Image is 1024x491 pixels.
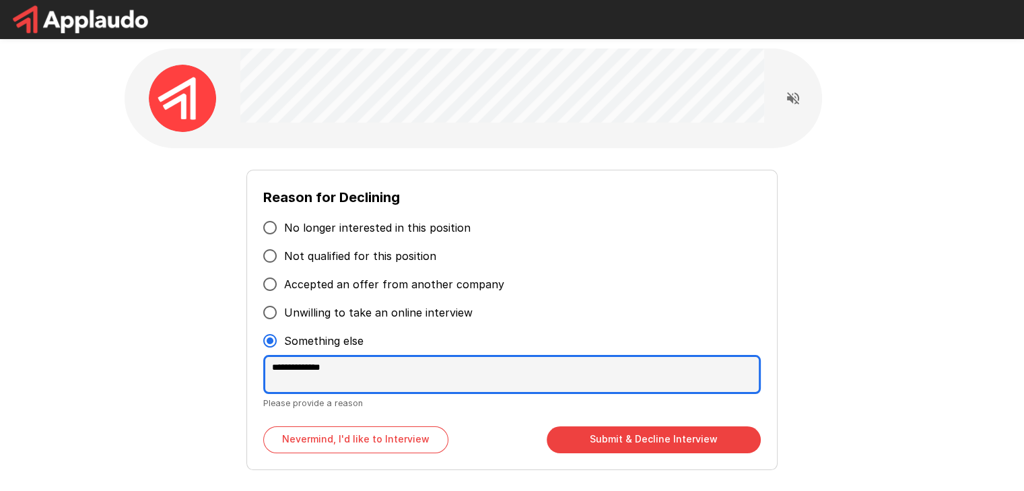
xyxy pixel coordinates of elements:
p: Please provide a reason [263,396,760,410]
span: Something else [284,333,364,349]
img: applaudo_avatar.png [149,65,216,132]
button: Read questions aloud [780,85,807,112]
span: No longer interested in this position [284,220,471,236]
b: Reason for Declining [263,189,400,205]
span: Not qualified for this position [284,248,436,264]
button: Submit & Decline Interview [547,426,761,453]
button: Nevermind, I'd like to Interview [263,426,448,453]
span: Accepted an offer from another company [284,276,504,292]
span: Unwilling to take an online interview [284,304,473,321]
